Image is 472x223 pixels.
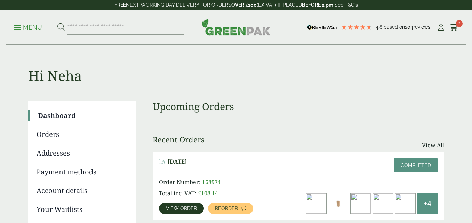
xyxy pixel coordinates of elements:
[449,24,458,31] i: Cart
[38,110,126,121] a: Dashboard
[306,193,326,214] img: 16oz-PET-Smoothie-Cup-with-Strawberry-Milkshake-and-cream-300x200.jpg
[373,193,393,214] img: 2420009-Bagasse-Burger-Box-open-with-food-300x200.jpg
[413,24,430,30] span: reviews
[422,141,444,149] a: View All
[405,24,413,30] span: 204
[37,185,126,196] a: Account details
[166,206,197,211] span: View order
[198,189,218,197] bdi: 108.14
[456,20,463,27] span: 0
[28,45,444,84] h1: Hi Neha
[37,204,126,215] a: Your Waitlists
[351,193,371,214] img: IMG_5644-300x200.jpg
[341,24,372,30] div: 4.79 Stars
[153,135,205,144] h3: Recent Orders
[215,206,238,211] span: Reorder
[302,2,333,8] strong: BEFORE 2 pm
[424,198,431,209] span: +4
[202,178,221,186] span: 168974
[202,19,271,35] img: GreenPak Supplies
[168,158,187,165] span: [DATE]
[37,167,126,177] a: Payment methods
[328,193,349,214] img: 3330040-Small-Kraft-Grab-Bag-V1-300x200.jpg
[37,148,126,158] a: Addresses
[14,23,42,32] p: Menu
[449,22,458,33] a: 0
[384,24,405,30] span: Based on
[14,23,42,30] a: Menu
[395,193,415,214] img: dsc_6867a_1-300x200.jpg
[335,2,358,8] a: See T&C's
[231,2,257,8] strong: OVER £100
[307,25,337,30] img: REVIEWS.io
[437,24,445,31] i: My Account
[159,178,201,186] span: Order Number:
[159,189,197,197] span: Total inc. VAT:
[37,129,126,140] a: Orders
[198,189,201,197] span: £
[159,203,204,214] a: View order
[114,2,126,8] strong: FREE
[376,24,384,30] span: 4.8
[208,203,253,214] a: Reorder
[401,163,431,168] span: Completed
[153,101,444,113] h3: Upcoming Orders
